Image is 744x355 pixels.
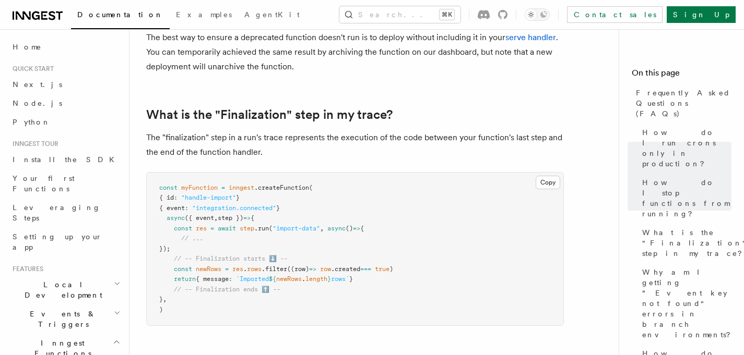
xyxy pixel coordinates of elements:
[181,194,236,201] span: "handle-import"
[218,225,236,232] span: await
[525,8,550,21] button: Toggle dark mode
[229,275,232,283] span: :
[638,223,731,263] a: What is the "Finalization" step in my trace?
[262,265,287,273] span: .filter
[632,83,731,123] a: Frequently Asked Questions (FAQs)
[13,80,62,89] span: Next.js
[181,184,218,191] span: myFunction
[174,275,196,283] span: return
[251,214,254,222] span: {
[13,232,102,251] span: Setting up your app
[320,265,331,273] span: row
[13,99,62,107] span: Node.js
[8,65,54,73] span: Quick start
[13,118,51,126] span: Python
[170,3,238,28] a: Examples
[667,6,736,23] a: Sign Up
[77,10,163,19] span: Documentation
[505,32,556,42] a: serve handler
[302,275,305,283] span: .
[236,275,269,283] span: `Imported
[146,130,564,160] p: The "finalization" step in a run's trace represents the execution of the code between your functi...
[636,88,731,119] span: Frequently Asked Questions (FAQs)
[8,140,58,148] span: Inngest tour
[642,177,731,219] span: How do I stop functions from running?
[327,225,346,232] span: async
[146,30,564,74] p: The best way to ensure a deprecated function doesn't run is to deploy without including it in you...
[8,227,123,256] a: Setting up your app
[632,67,731,83] h4: On this page
[331,265,360,273] span: .created
[238,3,306,28] a: AgentKit
[273,225,320,232] span: "import-data"
[181,235,203,242] span: // ...
[13,203,101,222] span: Leveraging Steps
[196,265,221,273] span: newRows
[331,275,349,283] span: rows`
[642,127,731,169] span: How do I run crons only in production?
[346,225,353,232] span: ()
[232,265,243,273] span: res
[8,309,114,329] span: Events & Triggers
[13,42,42,52] span: Home
[174,265,192,273] span: const
[8,38,123,56] a: Home
[192,204,276,212] span: "integration.connected"
[185,204,188,212] span: :
[360,225,364,232] span: {
[276,204,280,212] span: }
[638,123,731,173] a: How do I run crons only in production?
[8,275,123,304] button: Local Development
[174,286,280,293] span: // -- Finalization ends ⬆️ --
[305,275,327,283] span: length
[8,94,123,113] a: Node.js
[163,296,167,303] span: ,
[174,225,192,232] span: const
[210,225,214,232] span: =
[243,214,251,222] span: =>
[642,267,738,340] span: Why am I getting “Event key not found" errors in branch environments?
[229,184,254,191] span: inngest
[13,174,75,193] span: Your first Functions
[71,3,170,29] a: Documentation
[167,214,185,222] span: async
[389,265,393,273] span: )
[8,150,123,169] a: Install the SDK
[214,214,218,222] span: ,
[247,265,262,273] span: rows
[309,184,313,191] span: (
[243,265,247,273] span: .
[159,296,163,303] span: }
[440,9,454,20] kbd: ⌘K
[13,155,121,164] span: Install the SDK
[218,214,243,222] span: step })
[254,184,309,191] span: .createFunction
[174,194,178,201] span: :
[221,184,225,191] span: =
[159,245,170,252] span: });
[244,10,300,19] span: AgentKit
[309,265,316,273] span: =>
[276,275,302,283] span: newRows
[254,225,269,232] span: .run
[8,279,114,300] span: Local Development
[159,204,185,212] span: { event
[8,198,123,227] a: Leveraging Steps
[320,225,324,232] span: ,
[185,214,214,222] span: ({ event
[240,225,254,232] span: step
[287,265,309,273] span: ((row)
[8,113,123,131] a: Python
[174,255,288,262] span: // -- Finalization starts ⬇️ --
[196,275,229,283] span: { message
[375,265,389,273] span: true
[225,265,229,273] span: =
[353,225,360,232] span: =>
[8,304,123,334] button: Events & Triggers
[349,275,353,283] span: }
[360,265,371,273] span: ===
[567,6,663,23] a: Contact sales
[159,184,178,191] span: const
[8,169,123,198] a: Your first Functions
[536,176,560,189] button: Copy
